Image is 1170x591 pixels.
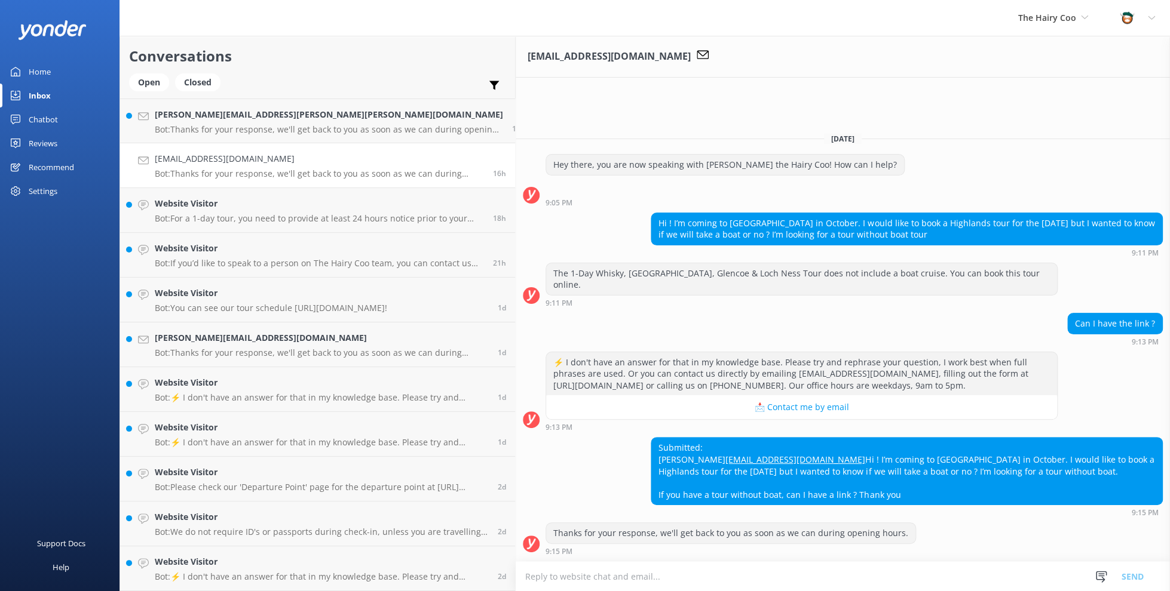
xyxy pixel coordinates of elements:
div: Sep 14 2025 09:05pm (UTC +01:00) Europe/Dublin [546,198,905,207]
div: Can I have the link ? [1068,313,1162,334]
a: Website VisitorBot:⚡ I don't have an answer for that in my knowledge base. Please try and rephras... [120,367,515,412]
h2: Conversations [129,45,506,67]
p: Bot: ⚡ I don't have an answer for that in my knowledge base. Please try and rephrase your questio... [155,571,489,582]
a: Website VisitorBot:If you’d like to speak to a person on The Hairy Coo team, you can contact us d... [120,233,515,278]
span: Sep 15 2025 03:32am (UTC +01:00) Europe/Dublin [512,124,525,134]
a: Website VisitorBot:⚡ I don't have an answer for that in my knowledge base. Please try and rephras... [120,546,515,591]
div: Sep 14 2025 09:13pm (UTC +01:00) Europe/Dublin [1067,337,1163,346]
div: Help [53,555,69,579]
h4: Website Visitor [155,376,489,389]
span: Sep 12 2025 10:33pm (UTC +01:00) Europe/Dublin [498,527,506,537]
p: Bot: You can see our tour schedule [URL][DOMAIN_NAME]! [155,303,387,313]
div: Sep 14 2025 09:15pm (UTC +01:00) Europe/Dublin [546,547,916,555]
h4: Website Visitor [155,197,484,210]
div: Home [29,60,51,84]
a: Website VisitorBot:For a 1-day tour, you need to provide at least 24 hours notice prior to your s... [120,188,515,233]
strong: 9:13 PM [1132,338,1159,346]
a: [PERSON_NAME][EMAIL_ADDRESS][PERSON_NAME][PERSON_NAME][DOMAIN_NAME]Bot:Thanks for your response, ... [120,98,515,143]
img: 457-1738239164.png [1118,9,1136,27]
a: [EMAIL_ADDRESS][DOMAIN_NAME]Bot:Thanks for your response, we'll get back to you as soon as we can... [120,143,515,188]
span: Sep 14 2025 07:04pm (UTC +01:00) Europe/Dublin [493,213,506,223]
a: Website VisitorBot:We do not require ID's or passports during check-in, unless you are travelling... [120,501,515,546]
div: Submitted: [PERSON_NAME] Hi ! I’m coming to [GEOGRAPHIC_DATA] in October. I would like to book a ... [651,438,1162,504]
div: Support Docs [37,531,85,555]
p: Bot: If you’d like to speak to a person on The Hairy Coo team, you can contact us directly by ema... [155,258,484,269]
span: Sep 12 2025 10:30pm (UTC +01:00) Europe/Dublin [498,571,506,581]
h4: Website Visitor [155,510,489,524]
div: Sep 14 2025 09:15pm (UTC +01:00) Europe/Dublin [651,508,1163,516]
div: Reviews [29,131,57,155]
a: Website VisitorBot:⚡ I don't have an answer for that in my knowledge base. Please try and rephras... [120,412,515,457]
a: [EMAIL_ADDRESS][DOMAIN_NAME] [725,454,865,465]
strong: 9:15 PM [1132,509,1159,516]
div: Sep 14 2025 09:13pm (UTC +01:00) Europe/Dublin [546,423,1058,431]
a: Open [129,75,175,88]
a: Website VisitorBot:Please check our 'Departure Point' page for the departure point at [URL][DOMAI... [120,457,515,501]
div: Open [129,73,169,91]
img: yonder-white-logo.png [18,20,87,40]
span: Sep 14 2025 09:15pm (UTC +01:00) Europe/Dublin [493,168,506,178]
h4: Website Visitor [155,242,484,255]
p: Bot: ⚡ I don't have an answer for that in my knowledge base. Please try and rephrase your questio... [155,437,489,448]
button: 📩 Contact me by email [546,395,1057,419]
strong: 9:11 PM [546,300,572,307]
span: [DATE] [824,134,862,144]
div: The 1-Day Whisky, [GEOGRAPHIC_DATA], Glencoe & Loch Ness Tour does not include a boat cruise. You... [546,263,1057,295]
div: Hi ! I’m coming to [GEOGRAPHIC_DATA] in October. I would like to book a Highlands tour for the [D... [651,213,1162,245]
h4: [PERSON_NAME][EMAIL_ADDRESS][PERSON_NAME][PERSON_NAME][DOMAIN_NAME] [155,108,503,121]
span: The Hairy Coo [1018,12,1076,23]
div: Hey there, you are now speaking with [PERSON_NAME] the Hairy Coo! How can I help? [546,155,904,175]
a: Website VisitorBot:You can see our tour schedule [URL][DOMAIN_NAME]!1d [120,278,515,322]
div: Closed [175,73,220,91]
span: Sep 14 2025 04:13pm (UTC +01:00) Europe/Dublin [493,258,506,268]
a: [PERSON_NAME][EMAIL_ADDRESS][DOMAIN_NAME]Bot:Thanks for your response, we'll get back to you as s... [120,322,515,367]
span: Sep 14 2025 11:45am (UTC +01:00) Europe/Dublin [498,347,506,358]
div: Settings [29,179,57,203]
span: Sep 13 2025 09:45pm (UTC +01:00) Europe/Dublin [498,392,506,402]
div: Chatbot [29,107,58,131]
p: Bot: Please check our 'Departure Point' page for the departure point at [URL][DOMAIN_NAME]. Pleas... [155,482,489,492]
div: ⚡ I don't have an answer for that in my knowledge base. Please try and rephrase your question, I ... [546,352,1057,396]
strong: 9:15 PM [546,548,572,555]
h4: Website Visitor [155,466,489,479]
div: Sep 14 2025 09:11pm (UTC +01:00) Europe/Dublin [651,248,1163,257]
span: Sep 13 2025 03:20pm (UTC +01:00) Europe/Dublin [498,437,506,447]
h4: Website Visitor [155,555,489,568]
a: Closed [175,75,226,88]
p: Bot: Thanks for your response, we'll get back to you as soon as we can during opening hours. [155,168,484,179]
div: Sep 14 2025 09:11pm (UTC +01:00) Europe/Dublin [546,298,1058,307]
h4: Website Visitor [155,287,387,300]
strong: 9:13 PM [546,424,572,431]
span: Sep 14 2025 01:47pm (UTC +01:00) Europe/Dublin [498,303,506,313]
h4: [EMAIL_ADDRESS][DOMAIN_NAME] [155,152,484,165]
p: Bot: We do not require ID's or passports during check-in, unless you are travelling with a small ... [155,527,489,537]
h4: Website Visitor [155,421,489,434]
p: Bot: Thanks for your response, we'll get back to you as soon as we can during opening hours. [155,124,503,135]
p: Bot: ⚡ I don't have an answer for that in my knowledge base. Please try and rephrase your questio... [155,392,489,403]
p: Bot: Thanks for your response, we'll get back to you as soon as we can during opening hours. [155,347,489,358]
h4: [PERSON_NAME][EMAIL_ADDRESS][DOMAIN_NAME] [155,331,489,344]
div: Thanks for your response, we'll get back to you as soon as we can during opening hours. [546,523,915,543]
h3: [EMAIL_ADDRESS][DOMAIN_NAME] [528,49,691,64]
strong: 9:11 PM [1132,250,1159,257]
strong: 9:05 PM [546,199,572,207]
span: Sep 13 2025 10:45am (UTC +01:00) Europe/Dublin [498,482,506,492]
div: Inbox [29,84,51,107]
p: Bot: For a 1-day tour, you need to provide at least 24 hours notice prior to your scheduled depar... [155,213,484,224]
div: Recommend [29,155,74,179]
